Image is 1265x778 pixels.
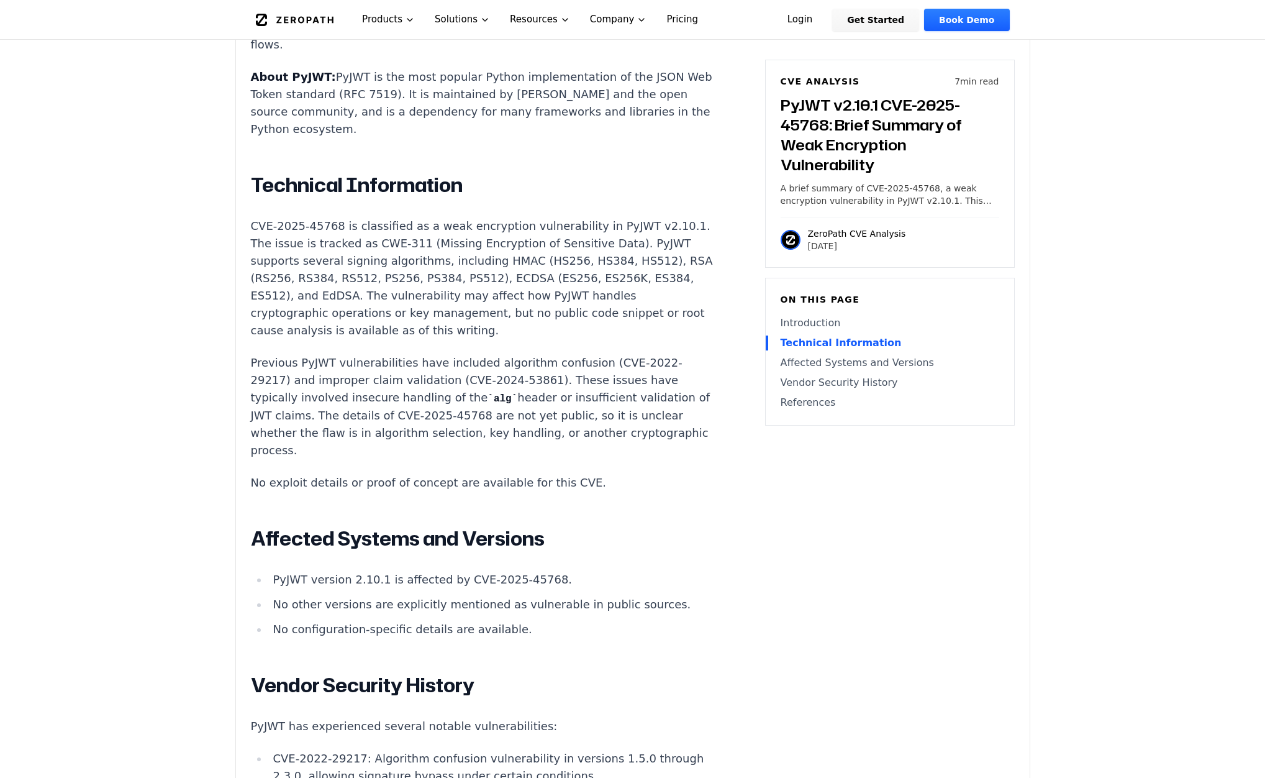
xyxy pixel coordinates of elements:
h2: Vendor Security History [251,673,713,698]
p: Previous PyJWT vulnerabilities have included algorithm confusion (CVE-2022-29217) and improper cl... [251,354,713,459]
code: alg [487,393,517,405]
p: CVE-2025-45768 is classified as a weak encryption vulnerability in PyJWT v2.10.1. The issue is tr... [251,217,713,339]
li: PyJWT version 2.10.1 is affected by CVE-2025-45768. [268,571,713,588]
p: ZeroPath CVE Analysis [808,227,906,240]
a: References [781,395,999,410]
p: A brief summary of CVE-2025-45768, a weak encryption vulnerability in PyJWT v2.10.1. This post co... [781,182,999,207]
h6: On this page [781,293,999,306]
a: Introduction [781,316,999,331]
h3: PyJWT v2.10.1 CVE-2025-45768: Brief Summary of Weak Encryption Vulnerability [781,95,999,175]
li: No configuration-specific details are available. [268,621,713,638]
a: Book Demo [924,9,1009,31]
a: Login [773,9,828,31]
h2: Technical Information [251,173,713,198]
h6: CVE Analysis [781,75,860,88]
a: Get Started [832,9,919,31]
a: Technical Information [781,336,999,350]
strong: About PyJWT: [251,70,336,83]
p: PyJWT is the most popular Python implementation of the JSON Web Token standard (RFC 7519). It is ... [251,68,713,138]
a: Affected Systems and Versions [781,355,999,370]
h2: Affected Systems and Versions [251,526,713,551]
p: No exploit details or proof of concept are available for this CVE. [251,474,713,492]
p: 7 min read [954,75,999,88]
img: ZeroPath CVE Analysis [781,230,800,250]
a: Vendor Security History [781,375,999,390]
p: PyJWT has experienced several notable vulnerabilities: [251,718,713,735]
li: No other versions are explicitly mentioned as vulnerable in public sources. [268,596,713,613]
p: [DATE] [808,240,906,252]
